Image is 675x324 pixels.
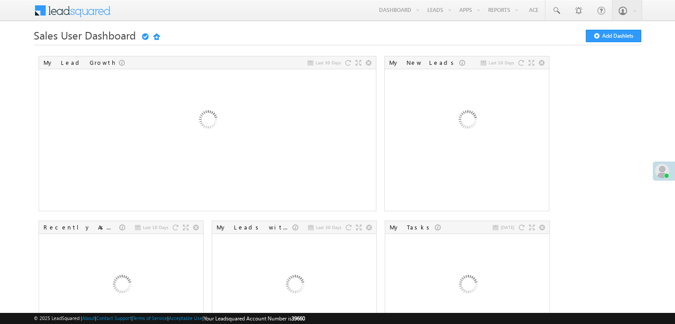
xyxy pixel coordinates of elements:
a: Terms of Service [133,315,167,321]
div: My Leads with Stage Change [217,223,292,231]
img: Loading... [160,73,255,169]
span: [DATE] [501,223,514,231]
a: Acceptable Use [169,315,202,321]
span: Last 10 Days [489,59,514,67]
div: My New Leads [389,59,459,67]
a: About [82,315,95,321]
div: My Tasks [390,223,435,231]
div: My Lead Growth [43,59,119,67]
span: 39660 [292,315,305,322]
span: Last 10 Days [143,223,168,231]
span: Last 30 Days [316,59,341,67]
span: Last 30 Days [316,223,341,231]
span: © 2025 LeadSquared | | | | | [34,314,305,323]
span: Sales User Dashboard [34,28,136,42]
a: Contact Support [96,315,131,321]
img: Loading... [419,73,515,169]
div: Recently Assigned Leads [43,223,119,231]
button: Add Dashlets [586,30,641,42]
span: Your Leadsquared Account Number is [204,315,305,322]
